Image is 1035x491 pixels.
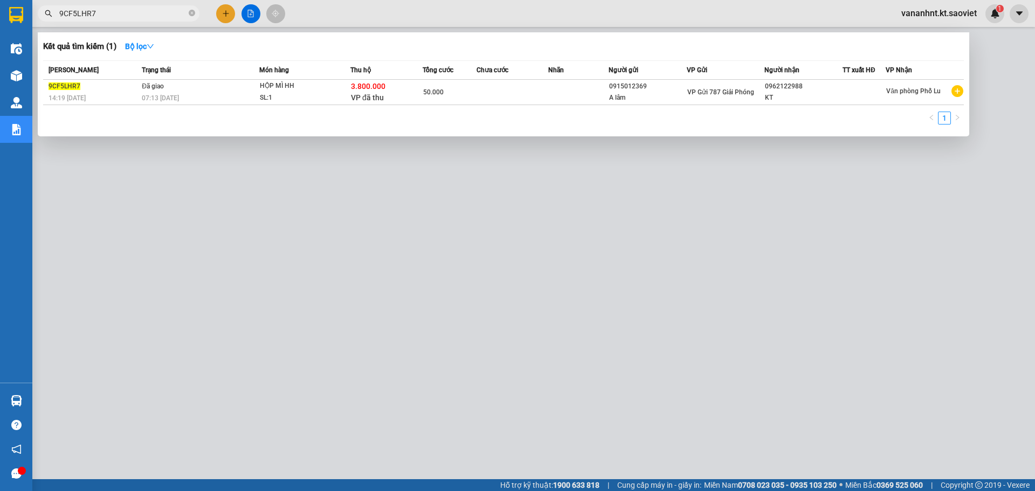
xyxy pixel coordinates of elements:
[9,7,23,23] img: logo-vxr
[116,38,163,55] button: Bộ lọcdown
[423,88,444,96] span: 50.000
[928,114,935,121] span: left
[765,92,842,103] div: KT
[142,66,171,74] span: Trạng thái
[925,112,938,125] button: left
[925,112,938,125] li: Previous Page
[886,66,912,74] span: VP Nhận
[125,42,154,51] strong: Bộ lọc
[609,81,686,92] div: 0915012369
[351,93,384,102] span: VP đã thu
[11,420,22,430] span: question-circle
[11,70,22,81] img: warehouse-icon
[142,82,164,90] span: Đã giao
[687,66,707,74] span: VP Gửi
[548,66,564,74] span: Nhãn
[260,92,341,104] div: SL: 1
[765,81,842,92] div: 0962122988
[423,66,453,74] span: Tổng cước
[764,66,799,74] span: Người nhận
[11,43,22,54] img: warehouse-icon
[189,10,195,16] span: close-circle
[351,82,385,91] span: 3.800.000
[951,112,964,125] li: Next Page
[43,41,116,52] h3: Kết quả tìm kiếm ( 1 )
[59,8,187,19] input: Tìm tên, số ĐT hoặc mã đơn
[147,43,154,50] span: down
[609,92,686,103] div: A lâm
[11,444,22,454] span: notification
[142,94,179,102] span: 07:13 [DATE]
[45,10,52,17] span: search
[886,87,941,95] span: Văn phòng Phố Lu
[687,88,754,96] span: VP Gửi 787 Giải Phóng
[939,112,950,124] a: 1
[11,395,22,406] img: warehouse-icon
[11,468,22,479] span: message
[260,80,341,92] div: HỘP MÌ HH
[11,124,22,135] img: solution-icon
[477,66,508,74] span: Chưa cước
[951,85,963,97] span: plus-circle
[609,66,638,74] span: Người gửi
[49,66,99,74] span: [PERSON_NAME]
[954,114,961,121] span: right
[350,66,371,74] span: Thu hộ
[49,82,80,90] span: 9CF5LHR7
[11,97,22,108] img: warehouse-icon
[951,112,964,125] button: right
[843,66,875,74] span: TT xuất HĐ
[259,66,289,74] span: Món hàng
[49,94,86,102] span: 14:19 [DATE]
[189,9,195,19] span: close-circle
[938,112,951,125] li: 1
